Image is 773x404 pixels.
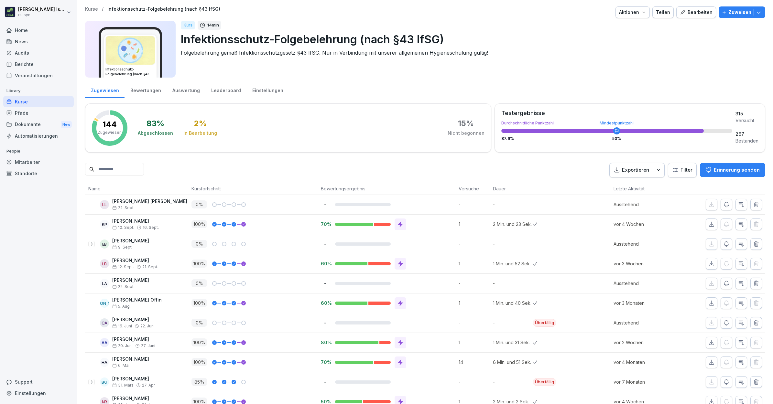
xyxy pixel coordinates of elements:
div: Aktionen [619,9,646,16]
p: Ausstehend [614,319,675,326]
div: KP [100,220,109,229]
p: 100 % [191,220,207,228]
p: [PERSON_NAME] [112,278,149,283]
div: Mitarbeiter [3,156,74,168]
p: Ausstehend [614,201,675,208]
div: 315 [735,110,758,117]
p: vor 7 Monaten [614,378,675,385]
p: 0 % [191,240,207,248]
a: Home [3,25,74,36]
button: Teilen [652,6,674,18]
span: 27. Apr. [142,383,156,388]
a: Standorte [3,168,74,179]
div: 2 % [194,120,207,127]
p: / [102,6,103,12]
p: Bewertungsergebnis [321,185,452,192]
a: Kurse [3,96,74,107]
div: Teilen [656,9,670,16]
p: Letzte Aktivität [614,185,672,192]
p: 1 [459,260,490,267]
p: [PERSON_NAME] [PERSON_NAME] [112,199,187,204]
p: 2 Min. und 23 Sek. [493,221,533,228]
p: - [459,319,490,326]
div: Filter [672,167,692,173]
span: 22. Sept. [112,284,135,289]
div: Durchschnittliche Punktzahl [501,121,732,125]
p: 1 Min. und 40 Sek. [493,300,533,306]
a: Bearbeiten [676,6,716,18]
span: 31. März [112,383,134,388]
div: 50 % [612,137,621,141]
span: 10. Sept. [112,225,134,230]
a: Auswertung [167,81,205,98]
p: 1 [459,221,490,228]
div: Versucht [735,117,758,124]
div: Bearbeiten [680,9,713,16]
span: 21. Sept. [142,265,158,269]
a: Einstellungen [246,81,289,98]
p: 0 % [191,319,207,327]
p: vor 2 Wochen [614,339,675,346]
p: Erinnerung senden [714,166,760,174]
a: Kurse [85,6,98,12]
div: HA [100,358,109,367]
div: BG [100,377,109,387]
button: Filter [668,163,696,177]
div: Berichte [3,58,74,70]
p: - [321,241,330,247]
a: Leaderboard [205,81,246,98]
span: 16. Sept. [143,225,159,230]
a: Bewertungen [125,81,167,98]
a: Audits [3,47,74,58]
p: [PERSON_NAME] [112,317,155,323]
p: 70% [321,221,330,227]
span: 5. Aug. [112,304,131,309]
div: 267 [735,131,758,137]
p: Folgebelehrung gemäß Infektionsschutzgesetz §43 IfSG. Nur in Verbindung mit unserer allgemeinen H... [181,49,760,57]
span: 16. Juni [112,324,132,328]
a: Infektionsschutz-Folgebelehrung (nach §43 IfSG) [107,6,220,12]
p: 100 % [191,299,207,307]
p: - [493,240,533,247]
div: Mindestpunktzahl [600,121,634,125]
p: 100 % [191,338,207,346]
div: Überfällig [533,378,556,386]
p: 14 [459,359,490,366]
div: 87.6 % [501,137,732,141]
p: 80% [321,339,330,346]
p: Versuche [459,185,486,192]
span: 22. Juni [140,324,155,328]
p: Infektionsschutz-Folgebelehrung (nach §43 IfSG) [181,31,760,48]
p: Kursfortschritt [191,185,314,192]
button: Zuweisen [719,6,765,18]
a: Automatisierungen [3,130,74,142]
p: cuisyn [18,13,65,17]
p: 100 % [191,358,207,366]
div: Kurs [181,21,195,29]
p: 1 [459,300,490,306]
p: 60% [321,300,330,306]
p: 1 Min. und 52 Sek. [493,260,533,267]
div: Testergebnisse [501,110,732,116]
div: 15 % [458,120,474,127]
p: 85 % [191,378,207,386]
p: 1 Min. und 31 Sek. [493,339,533,346]
p: [PERSON_NAME] [112,356,149,362]
p: 100 % [191,260,207,268]
div: AA [100,338,109,347]
span: 6. Mai [112,363,129,368]
div: Zugewiesen [85,81,125,98]
div: [PERSON_NAME] [100,299,109,308]
p: Ausstehend [614,240,675,247]
div: EB [100,239,109,249]
p: - [493,201,533,208]
div: Abgeschlossen [138,130,173,136]
div: 83 % [147,120,164,127]
p: Zugewiesen [98,130,122,135]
